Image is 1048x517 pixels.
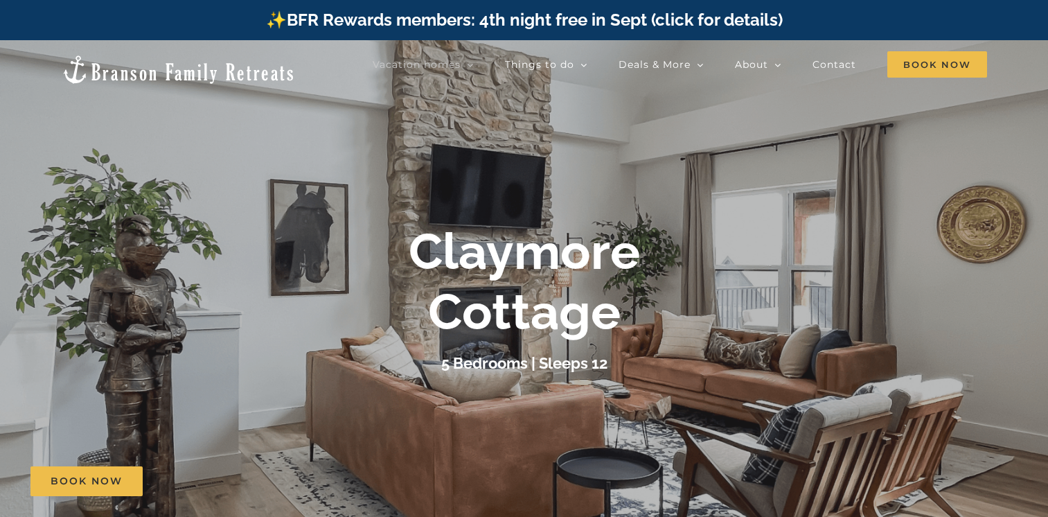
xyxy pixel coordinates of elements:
[266,10,783,30] a: ✨BFR Rewards members: 4th night free in Sept (click for details)
[409,222,640,340] b: Claymore Cottage
[505,51,587,78] a: Things to do
[51,475,123,487] span: Book Now
[373,51,987,78] nav: Main Menu
[812,51,856,78] a: Contact
[619,51,704,78] a: Deals & More
[619,60,691,69] span: Deals & More
[30,466,143,496] a: Book Now
[441,354,607,372] h3: 5 Bedrooms | Sleeps 12
[812,60,856,69] span: Contact
[373,60,461,69] span: Vacation homes
[735,51,781,78] a: About
[61,54,296,85] img: Branson Family Retreats Logo
[735,60,768,69] span: About
[887,51,987,78] span: Book Now
[505,60,574,69] span: Things to do
[373,51,474,78] a: Vacation homes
